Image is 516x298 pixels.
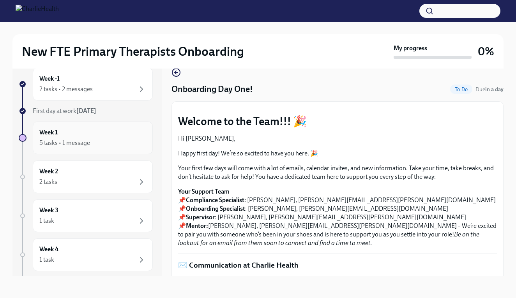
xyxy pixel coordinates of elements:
[186,222,208,229] strong: Mentor:
[19,107,153,115] a: First day at work[DATE]
[178,188,230,195] strong: Your Support Team
[178,187,497,247] p: 📌 : [PERSON_NAME], [PERSON_NAME][EMAIL_ADDRESS][PERSON_NAME][DOMAIN_NAME] 📌 : [PERSON_NAME], [PER...
[33,107,96,115] span: First day at work
[39,245,58,254] h6: Week 4
[39,217,54,225] div: 1 task
[19,238,153,271] a: Week 41 task
[16,5,59,17] img: CharlieHealth
[171,83,253,95] h4: Onboarding Day One!
[450,86,472,92] span: To Do
[178,134,497,143] p: Hi [PERSON_NAME],
[478,44,494,58] h3: 0%
[39,256,54,264] div: 1 task
[76,107,96,115] strong: [DATE]
[186,213,215,221] strong: Supervisor
[39,178,57,186] div: 2 tasks
[178,149,497,158] p: Happy first day! We’re so excited to have you here. 🎉
[394,44,427,53] strong: My progress
[186,205,245,212] strong: Onboarding Specialist
[475,86,504,93] span: Due
[39,74,60,83] h6: Week -1
[485,86,504,93] strong: in a day
[39,128,58,137] h6: Week 1
[19,122,153,154] a: Week 15 tasks • 1 message
[186,196,244,204] strong: Compliance Specialist
[19,160,153,193] a: Week 22 tasks
[39,206,58,215] h6: Week 3
[39,139,90,147] div: 5 tasks • 1 message
[178,164,497,181] p: Your first few days will come with a lot of emails, calendar invites, and new information. Take y...
[39,85,93,93] div: 2 tasks • 2 messages
[178,114,497,128] p: Welcome to the Team!!! 🎉
[19,199,153,232] a: Week 31 task
[22,44,244,59] h2: New FTE Primary Therapists Onboarding
[178,260,497,270] p: ✉️ Communication at Charlie Health
[39,167,58,176] h6: Week 2
[475,86,504,93] span: August 20th, 2025 07:00
[19,68,153,101] a: Week -12 tasks • 2 messages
